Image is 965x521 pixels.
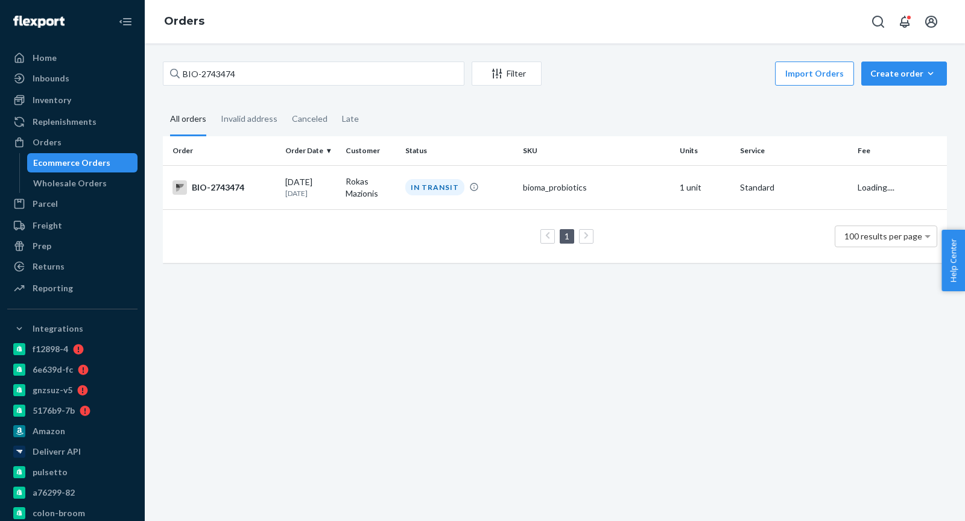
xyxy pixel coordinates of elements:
[7,380,138,400] a: gnzsuz-v5
[853,165,947,209] td: Loading....
[7,236,138,256] a: Prep
[285,176,336,198] div: [DATE]
[33,323,83,335] div: Integrations
[7,360,138,379] a: 6e639d-fc
[33,260,65,273] div: Returns
[33,72,69,84] div: Inbounds
[346,145,396,156] div: Customer
[164,14,204,28] a: Orders
[7,319,138,338] button: Integrations
[853,136,947,165] th: Fee
[861,62,947,86] button: Create order
[7,194,138,213] a: Parcel
[13,16,65,28] img: Flexport logo
[33,282,73,294] div: Reporting
[33,157,110,169] div: Ecommerce Orders
[7,483,138,502] a: a76299-82
[675,165,735,209] td: 1 unit
[472,62,542,86] button: Filter
[523,182,670,194] div: bioma_probiotics
[7,90,138,110] a: Inventory
[941,230,965,291] button: Help Center
[33,446,81,458] div: Deliverr API
[893,10,917,34] button: Open notifications
[33,116,96,128] div: Replenishments
[33,219,62,232] div: Freight
[33,198,58,210] div: Parcel
[285,188,336,198] p: [DATE]
[7,442,138,461] a: Deliverr API
[341,165,401,209] td: Rokas Mazionis
[919,10,943,34] button: Open account menu
[221,103,277,134] div: Invalid address
[7,463,138,482] a: pulsetto
[400,136,518,165] th: Status
[735,136,853,165] th: Service
[518,136,675,165] th: SKU
[33,466,68,478] div: pulsetto
[7,339,138,359] a: f12898-4
[33,177,107,189] div: Wholesale Orders
[33,240,51,252] div: Prep
[172,180,276,195] div: BIO-2743474
[7,69,138,88] a: Inbounds
[405,179,464,195] div: IN TRANSIT
[472,68,541,80] div: Filter
[342,103,359,134] div: Late
[33,136,62,148] div: Orders
[33,487,75,499] div: a76299-82
[740,182,848,194] p: Standard
[775,62,854,86] button: Import Orders
[33,94,71,106] div: Inventory
[7,112,138,131] a: Replenishments
[33,364,73,376] div: 6e639d-fc
[7,401,138,420] a: 5176b9-7b
[7,133,138,152] a: Orders
[33,425,65,437] div: Amazon
[866,10,890,34] button: Open Search Box
[870,68,938,80] div: Create order
[33,507,85,519] div: colon-broom
[7,216,138,235] a: Freight
[7,422,138,441] a: Amazon
[7,48,138,68] a: Home
[33,405,75,417] div: 5176b9-7b
[170,103,206,136] div: All orders
[280,136,341,165] th: Order Date
[7,279,138,298] a: Reporting
[7,257,138,276] a: Returns
[27,153,138,172] a: Ecommerce Orders
[27,174,138,193] a: Wholesale Orders
[163,62,464,86] input: Search orders
[113,10,138,34] button: Close Navigation
[562,231,572,241] a: Page 1 is your current page
[154,4,214,39] ol: breadcrumbs
[292,103,327,134] div: Canceled
[675,136,735,165] th: Units
[33,52,57,64] div: Home
[33,384,72,396] div: gnzsuz-v5
[163,136,280,165] th: Order
[33,343,68,355] div: f12898-4
[844,231,922,241] span: 100 results per page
